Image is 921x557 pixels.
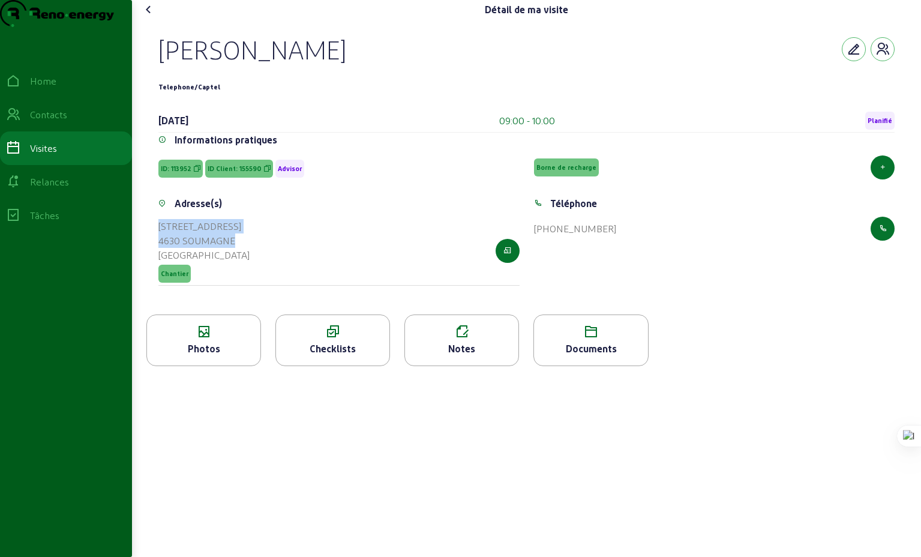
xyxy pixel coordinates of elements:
[158,80,220,94] div: Telephone/Captel
[158,219,250,233] div: [STREET_ADDRESS]
[30,74,56,88] div: Home
[175,196,222,211] div: Adresse(s)
[550,196,597,211] div: Téléphone
[536,163,596,172] span: Borne de recharge
[158,233,250,248] div: 4630 SOUMAGNE
[276,342,389,356] div: Checklists
[30,141,57,155] div: Visites
[158,248,250,262] div: [GEOGRAPHIC_DATA]
[405,342,518,356] div: Notes
[158,34,346,65] div: [PERSON_NAME]
[485,2,568,17] div: Détail de ma visite
[161,269,188,278] span: Chantier
[158,113,188,128] div: [DATE]
[161,164,191,173] span: ID: 113952
[30,107,67,122] div: Contacts
[175,133,277,147] div: Informations pratiques
[534,342,647,356] div: Documents
[499,113,555,128] div: 09:00 - 10:00
[868,116,892,125] span: Planifié
[30,175,69,189] div: Relances
[147,342,260,356] div: Photos
[208,164,262,173] span: ID Client: 155590
[30,208,59,223] div: Tâches
[534,221,616,236] div: [PHONE_NUMBER]
[278,164,302,173] span: Advisor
